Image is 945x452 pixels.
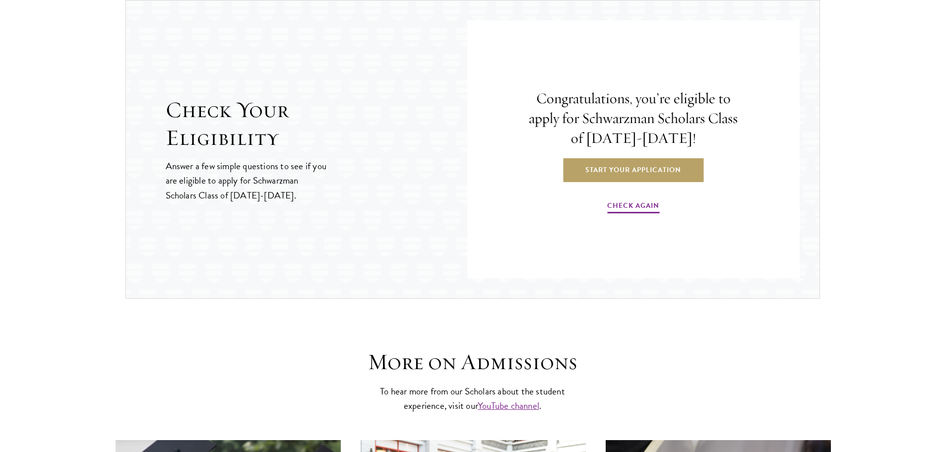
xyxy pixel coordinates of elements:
h3: More on Admissions [319,348,627,376]
p: To hear more from our Scholars about the student experience, visit our . [376,384,569,413]
h2: Check Your Eligibility [166,96,467,152]
a: Check Again [607,199,659,215]
a: YouTube channel [478,398,539,413]
h4: Congratulations, you’re eligible to apply for Schwarzman Scholars Class of [DATE]-[DATE]! [522,89,745,148]
a: Start Your Application [563,158,703,182]
p: Answer a few simple questions to see if you are eligible to apply for Schwarzman Scholars Class o... [166,159,328,202]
